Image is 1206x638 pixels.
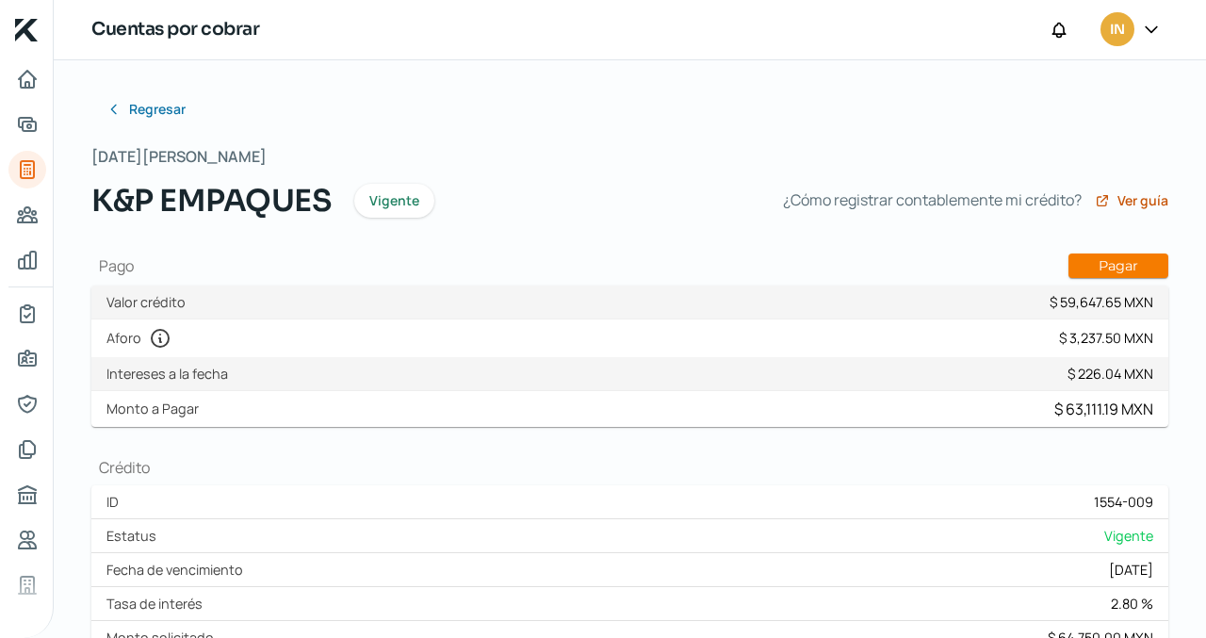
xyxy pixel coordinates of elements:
[1109,561,1153,579] div: [DATE]
[8,385,46,423] a: Representantes
[1117,194,1168,207] span: Ver guía
[91,254,1168,278] h1: Pago
[8,340,46,378] a: Información general
[1110,19,1124,41] span: IN
[1095,193,1168,208] a: Ver guía
[106,400,206,417] label: Monto a Pagar
[106,527,164,545] label: Estatus
[8,521,46,559] a: Referencias
[106,365,236,383] label: Intereses a la fecha
[8,476,46,514] a: Buró de crédito
[1104,527,1153,545] span: Vigente
[91,457,1168,478] h1: Crédito
[1067,365,1153,383] div: $ 226.04 MXN
[106,561,251,579] label: Fecha de vencimiento
[1068,254,1168,278] button: Pagar
[8,60,46,98] a: Inicio
[91,16,259,43] h1: Cuentas por cobrar
[106,595,210,613] label: Tasa de interés
[8,431,46,468] a: Documentos
[369,194,419,207] span: Vigente
[91,178,332,223] span: K&P EMPAQUES
[8,295,46,333] a: Mi contrato
[8,241,46,279] a: Mis finanzas
[106,293,193,311] label: Valor crédito
[8,196,46,234] a: Pago a proveedores
[129,103,186,116] span: Regresar
[8,566,46,604] a: Industria
[106,493,126,511] label: ID
[1094,493,1153,511] div: 1554-009
[8,151,46,188] a: Tus créditos
[1054,399,1153,419] div: $ 63,111.19 MXN
[783,187,1082,214] span: ¿Cómo registrar contablemente mi crédito?
[106,327,179,350] label: Aforo
[91,143,267,171] span: [DATE][PERSON_NAME]
[91,90,201,128] button: Regresar
[1059,329,1153,347] div: $ 3,237.50 MXN
[1050,293,1153,311] div: $ 59,647.65 MXN
[1111,595,1153,613] div: 2.80 %
[8,106,46,143] a: Adelantar facturas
